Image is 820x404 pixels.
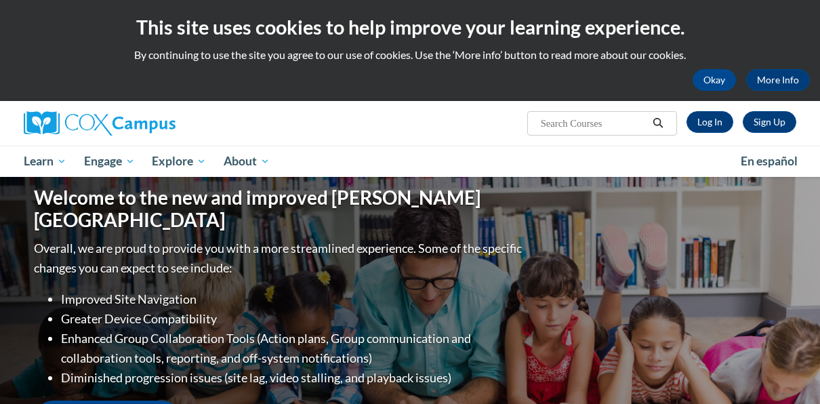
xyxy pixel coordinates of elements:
input: Search Courses [539,115,648,132]
li: Greater Device Compatibility [61,309,525,329]
button: Search [648,115,668,132]
button: Okay [693,69,736,91]
a: Cox Campus [24,111,268,136]
a: About [215,146,279,177]
span: Explore [152,153,206,169]
a: More Info [746,69,810,91]
img: Cox Campus [24,111,176,136]
a: Engage [75,146,144,177]
h2: This site uses cookies to help improve your learning experience. [10,14,810,41]
li: Diminished progression issues (site lag, video stalling, and playback issues) [61,368,525,388]
span: About [224,153,270,169]
div: Main menu [14,146,806,177]
a: Learn [15,146,75,177]
a: En español [732,147,806,176]
iframe: Button to launch messaging window [766,350,809,393]
h1: Welcome to the new and improved [PERSON_NAME][GEOGRAPHIC_DATA] [34,186,525,232]
span: Learn [24,153,66,169]
a: Log In [686,111,733,133]
a: Register [743,111,796,133]
p: By continuing to use the site you agree to our use of cookies. Use the ‘More info’ button to read... [10,47,810,62]
li: Enhanced Group Collaboration Tools (Action plans, Group communication and collaboration tools, re... [61,329,525,368]
p: Overall, we are proud to provide you with a more streamlined experience. Some of the specific cha... [34,239,525,278]
a: Explore [143,146,215,177]
li: Improved Site Navigation [61,289,525,309]
span: Engage [84,153,135,169]
span: En español [741,154,798,168]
